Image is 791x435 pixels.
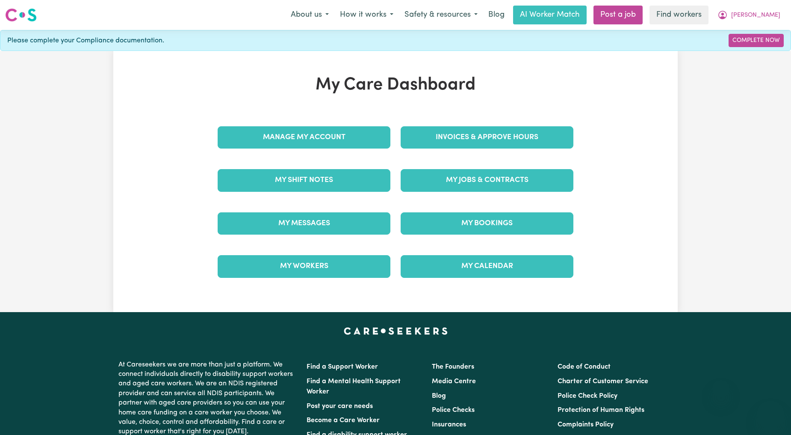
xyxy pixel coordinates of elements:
[307,403,373,410] a: Post your care needs
[307,378,401,395] a: Find a Mental Health Support Worker
[5,7,37,23] img: Careseekers logo
[558,421,614,428] a: Complaints Policy
[213,75,578,95] h1: My Care Dashboard
[432,393,446,399] a: Blog
[7,36,164,46] span: Please complete your Compliance documentation.
[307,417,380,424] a: Become a Care Worker
[432,378,476,385] a: Media Centre
[432,407,475,414] a: Police Checks
[399,6,483,24] button: Safety & resources
[344,328,448,334] a: Careseekers home page
[401,212,573,235] a: My Bookings
[5,5,37,25] a: Careseekers logo
[558,378,648,385] a: Charter of Customer Service
[285,6,334,24] button: About us
[401,126,573,149] a: Invoices & Approve Hours
[558,363,611,370] a: Code of Conduct
[307,363,378,370] a: Find a Support Worker
[218,169,390,191] a: My Shift Notes
[218,212,390,235] a: My Messages
[649,6,708,24] a: Find workers
[334,6,399,24] button: How it works
[483,6,510,24] a: Blog
[593,6,643,24] a: Post a job
[731,11,780,20] span: [PERSON_NAME]
[218,255,390,277] a: My Workers
[401,169,573,191] a: My Jobs & Contracts
[432,363,474,370] a: The Founders
[513,6,587,24] a: AI Worker Match
[757,401,784,428] iframe: Button to launch messaging window
[558,407,644,414] a: Protection of Human Rights
[729,34,784,47] a: Complete Now
[218,126,390,149] a: Manage My Account
[558,393,617,399] a: Police Check Policy
[401,255,573,277] a: My Calendar
[432,421,466,428] a: Insurances
[712,6,786,24] button: My Account
[712,380,729,397] iframe: Close message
